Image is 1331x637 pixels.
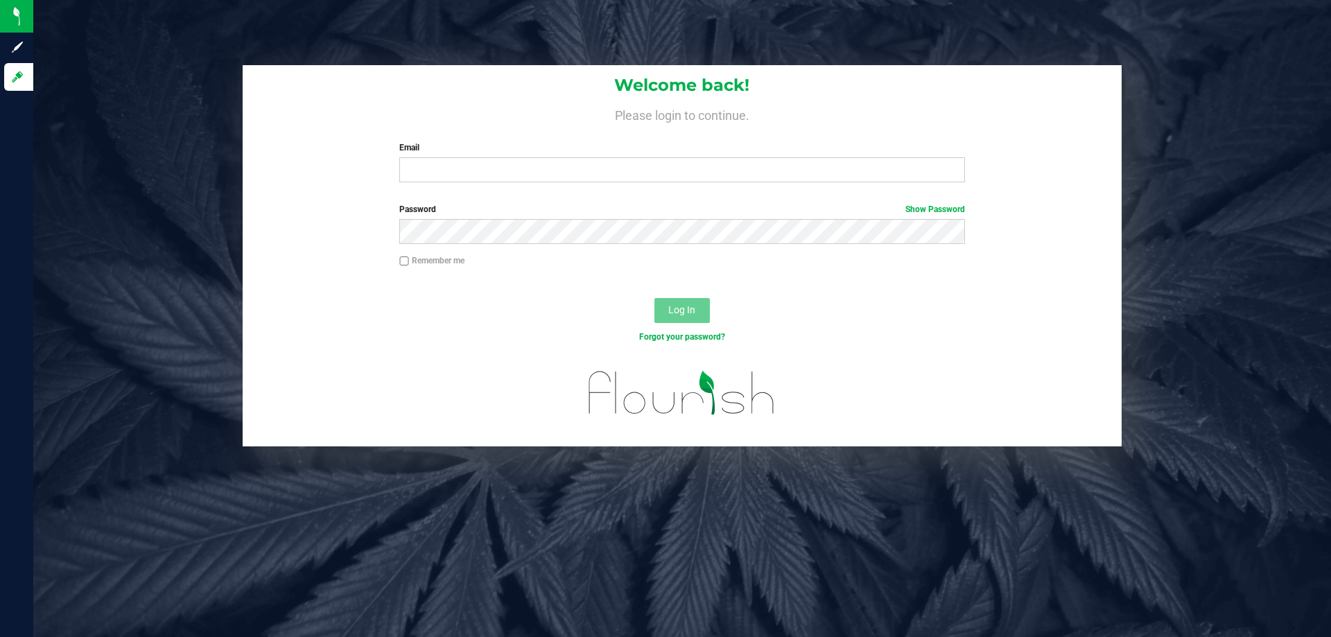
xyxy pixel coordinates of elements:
[243,76,1122,94] h1: Welcome back!
[399,254,464,267] label: Remember me
[639,332,725,342] a: Forgot your password?
[572,358,792,428] img: flourish_logo.svg
[905,204,965,214] a: Show Password
[243,105,1122,122] h4: Please login to continue.
[654,298,710,323] button: Log In
[10,40,24,54] inline-svg: Sign up
[10,70,24,84] inline-svg: Log in
[399,141,964,154] label: Email
[399,204,436,214] span: Password
[399,256,409,266] input: Remember me
[668,304,695,315] span: Log In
